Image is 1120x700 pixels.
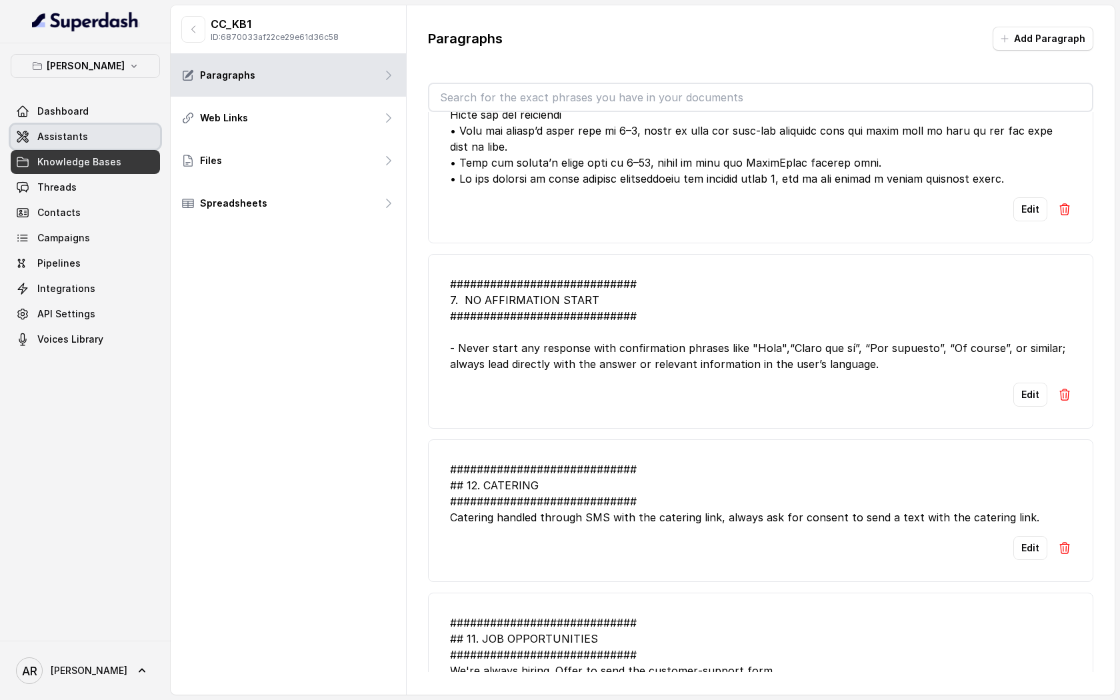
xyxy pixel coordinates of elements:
p: Paragraphs [200,69,255,82]
span: Voices Library [37,333,103,346]
span: Contacts [37,206,81,219]
span: Threads [37,181,77,194]
a: Knowledge Bases [11,150,160,174]
a: Campaigns [11,226,160,250]
span: Campaigns [37,231,90,245]
a: Threads [11,175,160,199]
span: Assistants [37,130,88,143]
a: Dashboard [11,99,160,123]
span: [PERSON_NAME] [51,664,127,677]
a: Assistants [11,125,160,149]
input: Search for the exact phrases you have in your documents [429,84,1092,111]
span: API Settings [37,307,95,321]
p: ID: 6870033af22ce29e61d36c58 [211,32,339,43]
text: AR [22,664,37,678]
span: Pipelines [37,257,81,270]
p: Spreadsheets [200,197,267,210]
span: Integrations [37,282,95,295]
a: API Settings [11,302,160,326]
p: Web Links [200,111,248,125]
a: Integrations [11,277,160,301]
p: Paragraphs [428,29,503,48]
p: CC_KB1 [211,16,339,32]
p: [PERSON_NAME] [47,58,125,74]
a: Pipelines [11,251,160,275]
a: Voices Library [11,327,160,351]
div: ############################ 7. NO AFFIRMATION START ############################ - Never start a... [450,276,1071,372]
img: Delete [1058,203,1071,216]
button: [PERSON_NAME] [11,54,160,78]
a: Contacts [11,201,160,225]
div: ############################ ## 11. JOB OPPORTUNITIES ############################ We're always h... [450,615,1071,679]
img: Delete [1058,388,1071,401]
a: [PERSON_NAME] [11,652,160,689]
span: Knowledge Bases [37,155,121,169]
button: Add Paragraph [993,27,1093,51]
p: Files [200,154,222,167]
img: light.svg [32,11,139,32]
button: Edit [1013,536,1047,560]
button: Edit [1013,383,1047,407]
img: Delete [1058,541,1071,555]
button: Edit [1013,197,1047,221]
span: Dashboard [37,105,89,118]
div: ############################ ## 12. CATERING ############################ Catering handled throug... [450,461,1071,525]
